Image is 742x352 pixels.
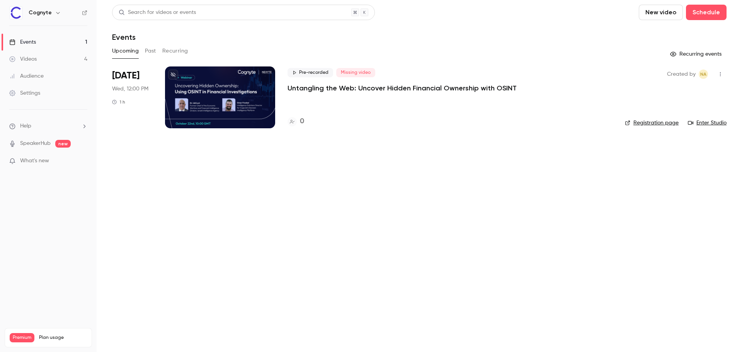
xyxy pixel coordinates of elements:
button: Recurring events [667,48,727,60]
span: Created by [667,70,696,79]
span: [DATE] [112,70,140,82]
span: What's new [20,157,49,165]
span: NA [700,70,706,79]
img: Cognyte [10,7,22,19]
span: Premium [10,333,34,342]
span: Plan usage [39,335,87,341]
div: Audience [9,72,44,80]
div: Settings [9,89,40,97]
a: Enter Studio [688,119,727,127]
a: Registration page [625,119,679,127]
a: SpeakerHub [20,139,51,148]
span: Help [20,122,31,130]
li: help-dropdown-opener [9,122,87,130]
span: Wed, 12:00 PM [112,85,148,93]
div: Oct 22 Wed, 12:00 PM (Asia/Jerusalem) [112,66,153,128]
button: Past [145,45,156,57]
div: Events [9,38,36,46]
button: Schedule [686,5,727,20]
div: 1 h [112,99,125,105]
span: Missing video [336,68,375,77]
a: 0 [288,116,304,127]
h1: Events [112,32,136,42]
h4: 0 [300,116,304,127]
button: Upcoming [112,45,139,57]
button: New video [639,5,683,20]
span: new [55,140,71,148]
div: Videos [9,55,37,63]
button: Recurring [162,45,188,57]
h6: Cognyte [29,9,52,17]
div: Search for videos or events [119,9,196,17]
a: Untangling the Web: Uncover Hidden Financial Ownership with OSINT [288,83,517,93]
span: Noah Adler [699,70,708,79]
span: Pre-recorded [288,68,333,77]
